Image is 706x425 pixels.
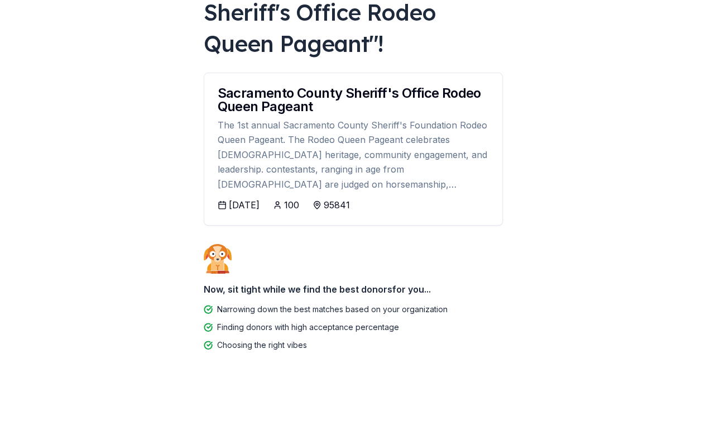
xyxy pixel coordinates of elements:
div: 100 [284,198,299,212]
div: 95841 [324,198,350,212]
div: The 1st annual Sacramento County Sheriff's Foundation Rodeo Queen Pageant. The Rodeo Queen Pagean... [218,118,489,192]
div: Choosing the right vibes [217,338,307,352]
div: Now, sit tight while we find the best donors for you... [204,278,503,300]
div: Narrowing down the best matches based on your organization [217,303,448,316]
img: Dog waiting patiently [204,243,232,274]
div: [DATE] [229,198,260,212]
div: Finding donors with high acceptance percentage [217,321,399,334]
div: Sacramento County Sheriff's Office Rodeo Queen Pageant [218,87,489,113]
